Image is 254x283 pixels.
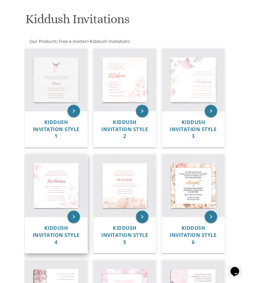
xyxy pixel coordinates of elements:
[33,225,80,245] a: Kiddush Invitation Style 4
[162,154,225,217] img: Kiddush Invitation Style 6
[89,38,130,44] a: Kiddush Invitations
[170,225,217,245] a: Kiddush Invitation Style 6
[94,154,156,217] img: Kiddush Invitation Style 5
[58,38,87,44] a: Free e-Invites
[25,154,87,217] img: Kiddush Invitation Style 4
[205,105,217,117] a: keyboard_arrow_right
[68,105,80,117] a: keyboard_arrow_right
[205,211,217,223] a: keyboard_arrow_right
[101,225,148,245] a: Kiddush Invitation Style 5
[136,105,148,117] a: keyboard_arrow_right
[29,38,57,44] a: Our Products
[228,258,248,277] iframe: chat widget
[90,38,130,44] span: Kiddush Invitations
[33,225,80,246] span: Kiddush Invitation Style 4
[136,211,148,223] a: keyboard_arrow_right
[94,49,156,111] img: Kiddush Invitation Style 2
[170,225,217,246] span: Kiddush Invitation Style 6
[33,119,80,139] a: Kiddush Invitation Style 1
[170,119,217,139] a: Kiddush Invitation Style 3
[25,12,228,31] h1: Kiddush Invitations
[25,49,87,111] img: Kiddush Invitation Style 1
[101,119,148,139] a: Kiddush Invitation Style 2
[59,38,87,44] span: Free e-Invites
[24,38,230,45] div: :
[68,211,80,223] a: keyboard_arrow_right
[162,49,225,111] img: Kiddush Invitation Style 3
[87,38,130,44] span: >
[101,225,148,246] span: Kiddush Invitation Style 5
